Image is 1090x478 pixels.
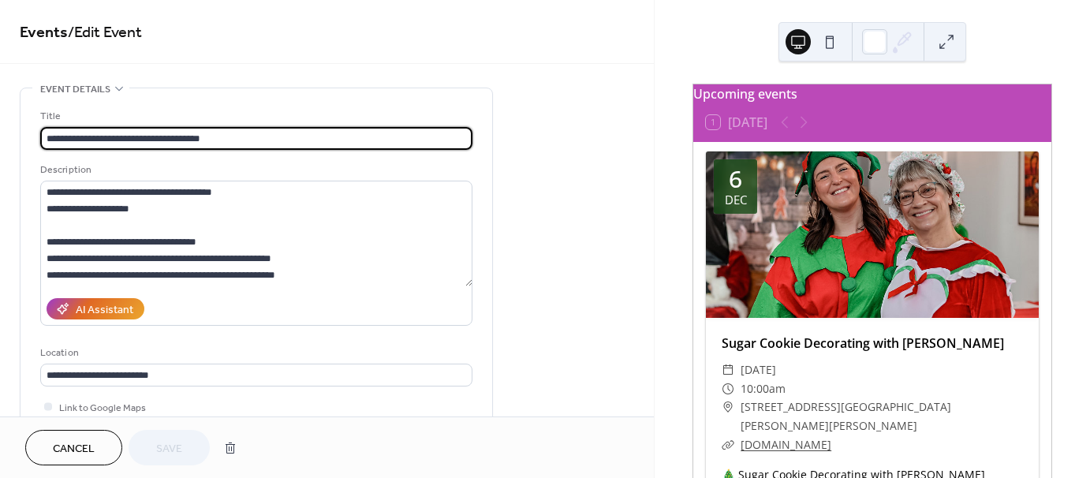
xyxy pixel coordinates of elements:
[59,400,146,416] span: Link to Google Maps
[741,379,786,398] span: 10:00am
[25,430,122,465] button: Cancel
[725,194,747,206] div: Dec
[722,435,734,454] div: ​
[741,437,831,452] a: [DOMAIN_NAME]
[741,360,776,379] span: [DATE]
[40,345,469,361] div: Location
[47,298,144,319] button: AI Assistant
[722,398,734,416] div: ​
[722,360,734,379] div: ​
[20,17,68,48] a: Events
[729,167,742,191] div: 6
[741,398,1023,435] span: [STREET_ADDRESS][GEOGRAPHIC_DATA][PERSON_NAME][PERSON_NAME]
[53,441,95,457] span: Cancel
[722,379,734,398] div: ​
[76,302,133,319] div: AI Assistant
[40,162,469,178] div: Description
[722,334,1004,352] a: Sugar Cookie Decorating with [PERSON_NAME]
[68,17,142,48] span: / Edit Event
[40,108,469,125] div: Title
[693,84,1051,103] div: Upcoming events
[40,81,110,98] span: Event details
